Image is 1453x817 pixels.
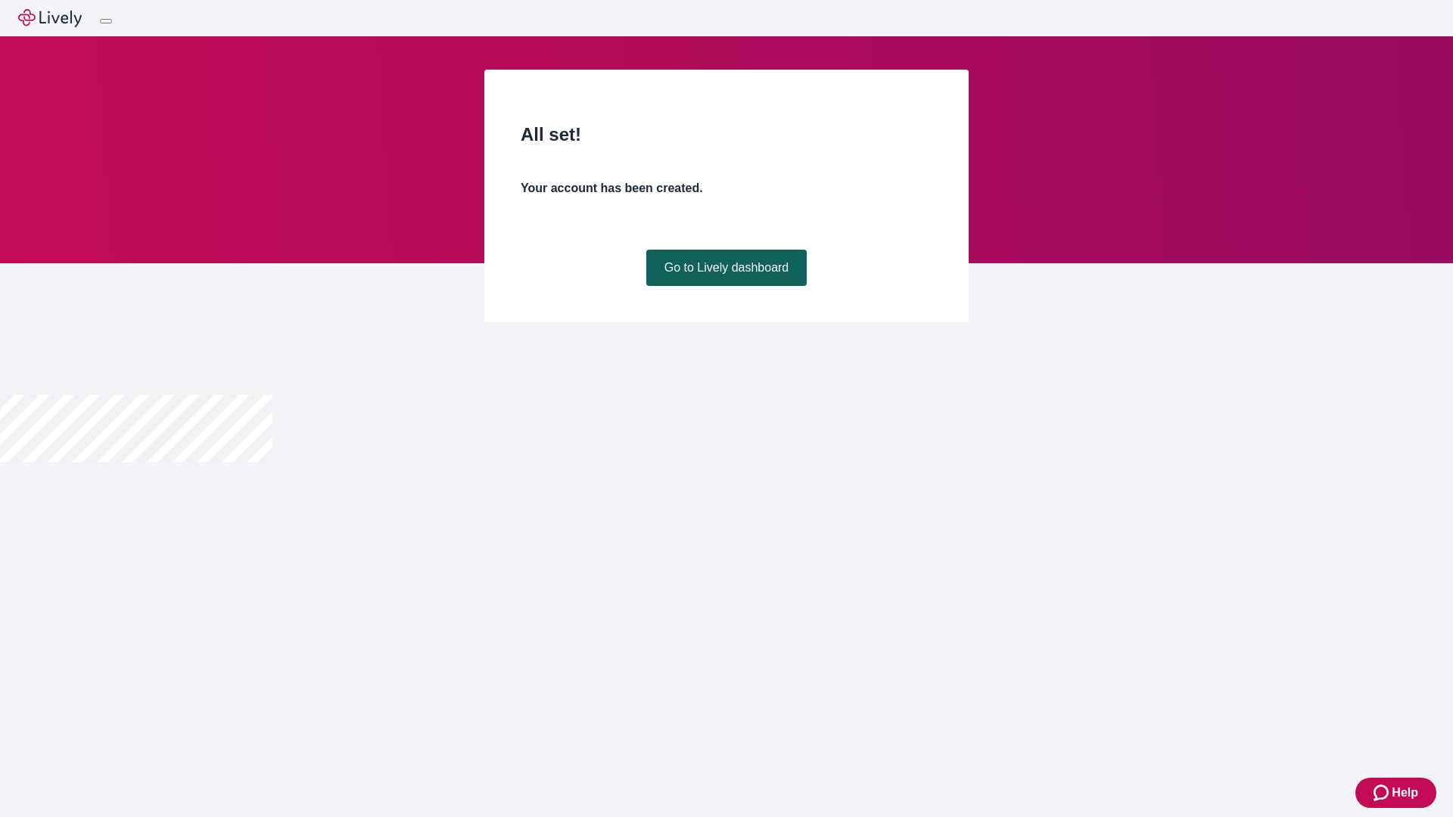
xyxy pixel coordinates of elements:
button: Log out [100,19,112,23]
a: Go to Lively dashboard [646,250,807,286]
span: Help [1392,784,1418,802]
h4: Your account has been created. [521,179,932,197]
svg: Zendesk support icon [1374,784,1392,802]
button: Zendesk support iconHelp [1355,778,1436,808]
h2: All set! [521,121,932,148]
img: Lively [18,9,82,27]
